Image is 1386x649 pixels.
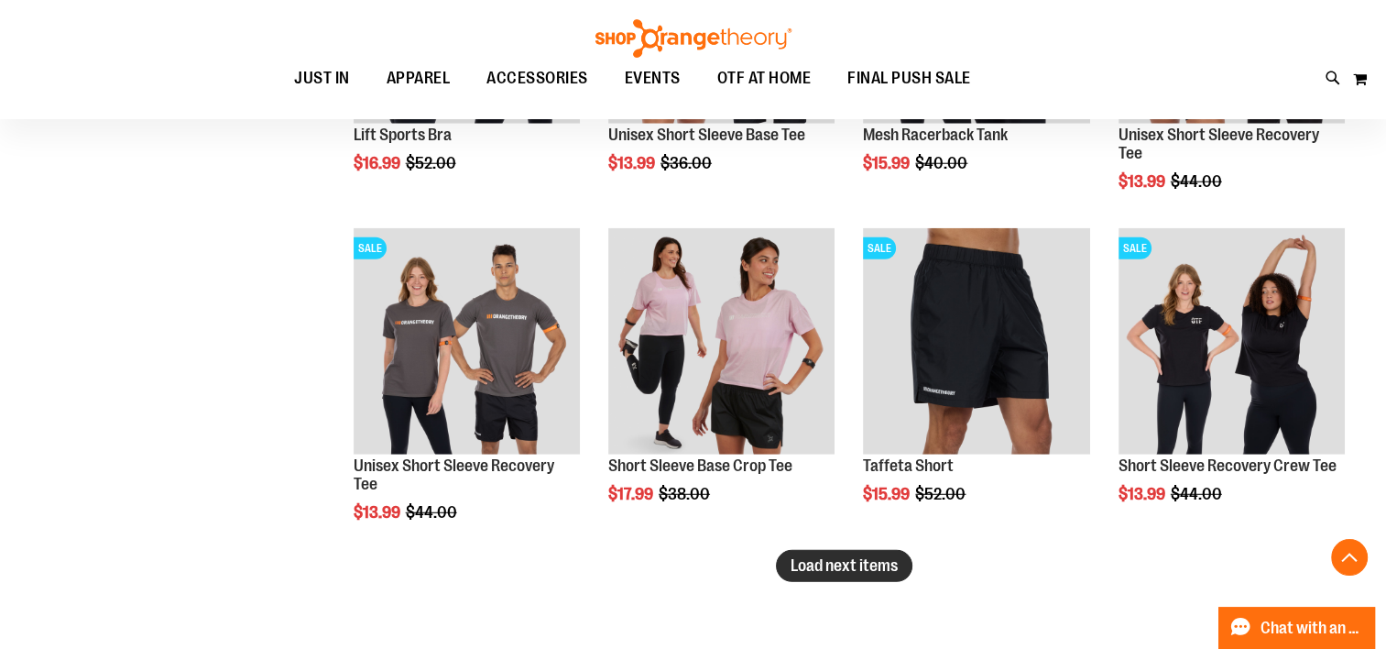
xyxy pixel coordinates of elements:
[776,550,912,582] button: Load next items
[659,485,713,503] span: $38.00
[294,58,350,99] span: JUST IN
[1119,237,1151,259] span: SALE
[1119,126,1319,162] a: Unisex Short Sleeve Recovery Tee
[406,503,460,522] span: $44.00
[1171,172,1225,191] span: $44.00
[915,485,968,503] span: $52.00
[354,456,554,493] a: Unisex Short Sleeve Recovery Tee
[863,228,1089,457] a: Product image for Taffeta ShortSALE
[1109,219,1354,550] div: product
[276,58,368,100] a: JUST IN
[791,556,898,575] span: Load next items
[354,237,387,259] span: SALE
[863,154,912,172] span: $15.99
[1119,456,1337,475] a: Short Sleeve Recovery Crew Tee
[829,58,989,99] a: FINAL PUSH SALE
[608,485,656,503] span: $17.99
[387,58,451,99] span: APPAREL
[863,456,954,475] a: Taffeta Short
[863,228,1089,455] img: Product image for Taffeta Short
[606,58,699,100] a: EVENTS
[608,126,805,144] a: Unisex Short Sleeve Base Tee
[915,154,970,172] span: $40.00
[1119,485,1168,503] span: $13.99
[863,126,1008,144] a: Mesh Racerback Tank
[847,58,971,99] span: FINAL PUSH SALE
[354,228,580,457] a: Product image for Unisex Short Sleeve Recovery TeeSALE
[608,154,658,172] span: $13.99
[1171,485,1225,503] span: $44.00
[608,228,835,455] img: Product image for Short Sleeve Base Crop Tee
[468,58,606,100] a: ACCESSORIES
[608,456,792,475] a: Short Sleeve Base Crop Tee
[625,58,681,99] span: EVENTS
[1218,607,1376,649] button: Chat with an Expert
[368,58,469,100] a: APPAREL
[717,58,812,99] span: OTF AT HOME
[593,19,794,58] img: Shop Orangetheory
[1119,228,1345,455] img: Product image for Short Sleeve Recovery Crew Tee
[660,154,715,172] span: $36.00
[863,485,912,503] span: $15.99
[354,154,403,172] span: $16.99
[1119,228,1345,457] a: Product image for Short Sleeve Recovery Crew TeeSALE
[406,154,459,172] span: $52.00
[1260,620,1364,637] span: Chat with an Expert
[354,228,580,455] img: Product image for Unisex Short Sleeve Recovery Tee
[1331,539,1368,576] button: Back To Top
[354,503,403,522] span: $13.99
[699,58,830,100] a: OTF AT HOME
[354,126,452,144] a: Lift Sports Bra
[1119,172,1168,191] span: $13.99
[599,219,844,550] div: product
[863,237,896,259] span: SALE
[344,219,589,568] div: product
[608,228,835,457] a: Product image for Short Sleeve Base Crop Tee
[854,219,1098,550] div: product
[486,58,588,99] span: ACCESSORIES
